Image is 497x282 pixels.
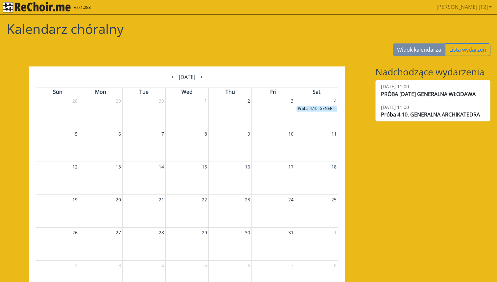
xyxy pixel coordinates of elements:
strong: Mon [79,88,122,96]
h3: Nadchodzące wydarzenia [375,66,490,78]
span: [DATE] [179,73,195,81]
img: rekłajer mi [3,2,71,13]
div: [DATE] 11:00 [381,104,485,111]
strong: Sun [36,88,79,96]
strong: Thu [209,88,252,96]
a: [PERSON_NAME] [T2] [434,0,494,13]
div: PRÓBA [DATE] GENERALNA WŁODAWA [381,90,485,98]
strong: Fri [252,88,295,96]
span: < [171,73,174,81]
button: Lista wydarzeń [445,43,490,56]
strong: Tue [123,88,166,96]
h1: Kalendarz chóralny [7,21,490,37]
p: Próba 4.10. GENERALNA ARCHIKATEDRA [296,106,337,112]
span: v.0.1.283 [74,4,91,11]
div: [DATE] 11:00 [381,83,485,90]
span: > [200,73,203,81]
strong: Sat [295,88,338,96]
button: Widok kalendarza [393,43,445,56]
div: Próba 4.10. GENERALNA ARCHIKATEDRA [381,111,485,118]
strong: Wed [166,88,209,96]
